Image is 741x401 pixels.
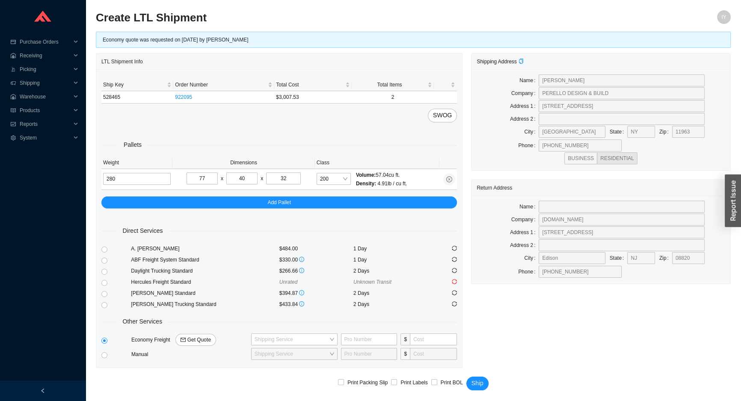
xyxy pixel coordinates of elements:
span: sync [452,279,457,284]
th: Class [315,157,439,169]
span: mail [181,337,186,343]
label: Phone [518,140,539,151]
span: sync [452,290,457,295]
span: Unknown Transit [353,279,391,285]
button: Add Pallet [101,196,457,208]
h2: Create LTL Shipment [96,10,572,25]
div: $394.87 [279,289,353,297]
span: Other Services [117,317,169,327]
span: setting [10,135,16,140]
span: Shipping [20,76,71,90]
input: L [187,172,218,184]
span: Pallets [118,140,148,150]
button: Ship [466,377,489,390]
div: 1 Day [353,255,427,264]
div: A. [PERSON_NAME] [131,244,279,253]
span: info-circle [299,268,304,273]
div: Hercules Freight Standard [131,278,279,286]
span: $ [400,333,410,345]
span: info-circle [299,290,304,295]
div: Manual [130,350,249,359]
th: Ship Key sortable [101,79,173,91]
button: close-circle [443,173,455,185]
span: credit-card [10,39,16,45]
span: Ship [471,378,483,388]
span: Volume: [356,172,376,178]
div: Economy quote was requested on [DATE] by [PERSON_NAME] [103,36,724,44]
span: Ship Key [103,80,165,89]
span: Get Quote [187,336,211,344]
div: Economy Freight [130,334,249,346]
input: Cost [410,348,457,360]
div: 2 Days [353,267,427,275]
span: Receiving [20,49,71,62]
th: undefined sortable [434,79,457,91]
span: Add Pallet [267,198,291,207]
span: Total Items [353,80,426,89]
label: Name [519,74,539,86]
div: ABF Freight System Standard [131,255,279,264]
label: Address 1 [510,100,539,112]
span: Total Cost [276,80,344,89]
span: sync [452,301,457,306]
span: Print Labels [397,378,431,387]
span: sync [452,257,457,262]
a: 922095 [175,94,192,100]
td: 528465 [101,91,173,104]
span: SWOG [433,110,452,120]
label: Zip [659,126,672,138]
label: State [610,252,627,264]
div: 1 Day [353,244,427,253]
span: IY [721,10,726,24]
span: Unrated [279,279,298,285]
span: read [10,108,16,113]
div: 2 Days [353,300,427,309]
span: BUSINESS [568,155,594,161]
span: sync [452,268,457,273]
div: Return Address [477,180,725,196]
span: Direct Services [116,226,169,236]
label: City [524,126,539,138]
span: RESIDENTIAL [600,155,634,161]
button: SWOG [428,109,457,122]
button: mailGet Quote [175,334,216,346]
span: Warehouse [20,90,71,104]
input: W [226,172,258,184]
td: 2 [352,91,434,104]
label: Zip [659,252,672,264]
div: x [221,174,223,183]
span: Print Packing Slip [344,378,391,387]
div: $330.00 [279,255,353,264]
div: Daylight Trucking Standard [131,267,279,275]
th: Order Number sortable [173,79,274,91]
label: Company [511,214,539,226]
label: Phone [518,266,539,278]
span: Order Number [175,80,266,89]
input: Pro Number [341,348,397,360]
span: $ [400,348,410,360]
div: Copy [519,57,524,66]
span: Picking [20,62,71,76]
span: sync [452,246,457,251]
div: [PERSON_NAME] Trucking Standard [131,300,279,309]
div: 57.04 cu ft. [356,171,407,179]
label: Address 1 [510,226,539,238]
div: [PERSON_NAME] Standard [131,289,279,297]
td: $3,007.53 [274,91,352,104]
label: Address 2 [510,239,539,251]
span: copy [519,59,524,64]
span: fund [10,122,16,127]
input: Pro Number [341,333,397,345]
span: System [20,131,71,145]
span: Density: [356,181,376,187]
div: LTL Shipment Info [101,53,457,69]
span: Products [20,104,71,117]
label: Company [511,87,539,99]
div: $266.66 [279,267,353,275]
input: H [266,172,301,184]
input: Cost [410,333,457,345]
label: Address 2 [510,113,539,125]
div: 2 Days [353,289,427,297]
label: City [524,252,539,264]
label: Name [519,201,539,213]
